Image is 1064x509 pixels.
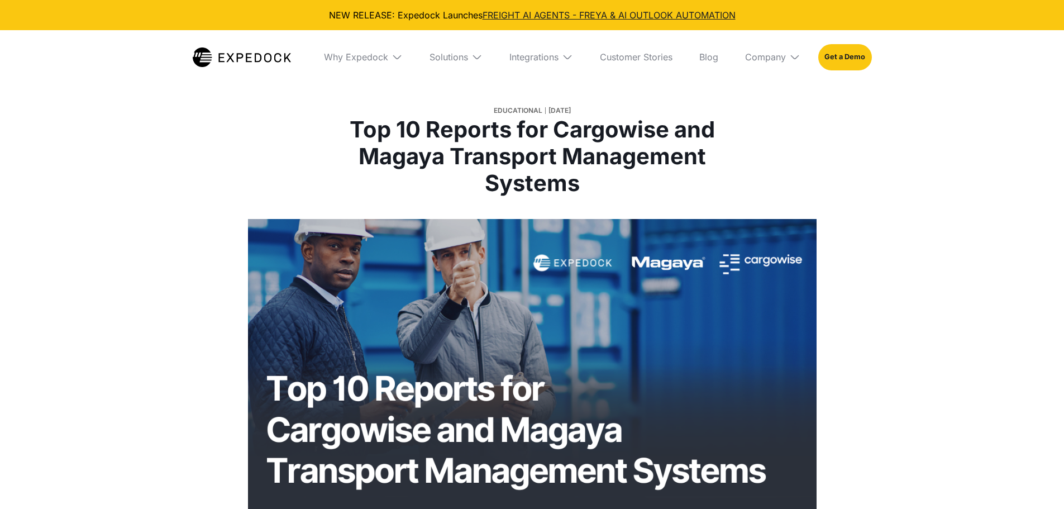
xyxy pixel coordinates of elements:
[315,30,412,84] div: Why Expedock
[324,51,388,63] div: Why Expedock
[325,116,739,197] h1: Top 10 Reports for Cargowise and Magaya Transport Management Systems
[430,51,468,63] div: Solutions
[818,44,871,70] a: Get a Demo
[591,30,681,84] a: Customer Stories
[494,105,542,116] div: Educational
[736,30,809,84] div: Company
[483,9,736,21] a: FREIGHT AI AGENTS - FREYA & AI OUTLOOK AUTOMATION
[509,51,559,63] div: Integrations
[548,105,571,116] div: [DATE]
[745,51,786,63] div: Company
[690,30,727,84] a: Blog
[421,30,492,84] div: Solutions
[500,30,582,84] div: Integrations
[9,9,1055,21] div: NEW RELEASE: Expedock Launches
